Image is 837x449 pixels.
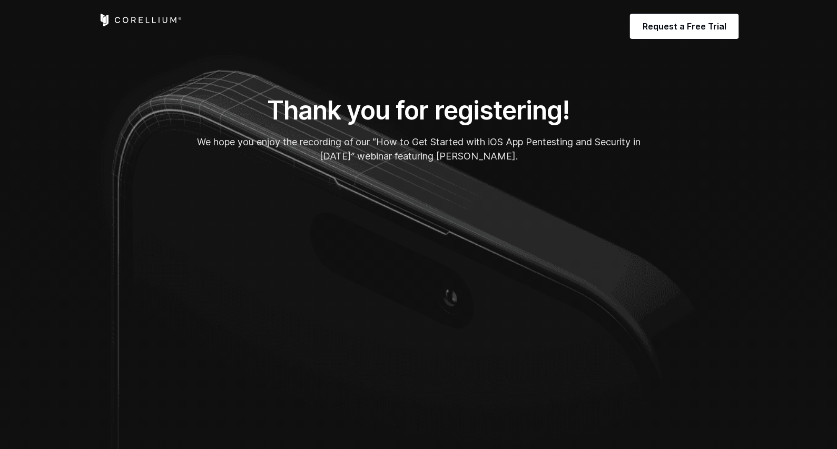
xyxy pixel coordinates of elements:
[182,135,656,163] p: We hope you enjoy the recording of our “How to Get Started with iOS App Pentesting and Security i...
[182,172,656,438] iframe: HubSpot Video
[182,95,656,126] h1: Thank you for registering!
[630,14,739,39] a: Request a Free Trial
[643,20,726,33] span: Request a Free Trial
[99,14,182,26] a: Corellium Home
